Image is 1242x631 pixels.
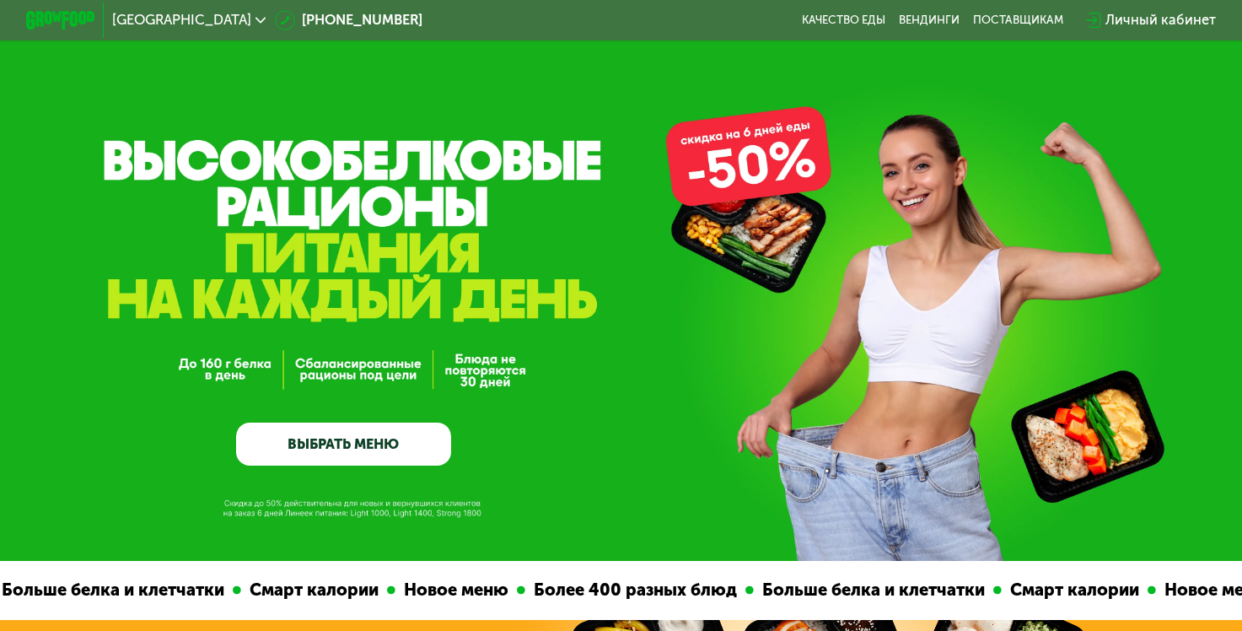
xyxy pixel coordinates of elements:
[112,13,251,27] span: [GEOGRAPHIC_DATA]
[275,10,423,31] a: [PHONE_NUMBER]
[237,577,383,603] div: Смарт калории
[236,423,451,466] a: ВЫБРАТЬ МЕНЮ
[802,13,885,27] a: Качество еды
[391,577,513,603] div: Новое меню
[521,577,741,603] div: Более 400 разных блюд
[997,577,1143,603] div: Смарт калории
[1105,10,1216,31] div: Личный кабинет
[750,577,989,603] div: Больше белка и клетчатки
[899,13,960,27] a: Вендинги
[973,13,1063,27] div: поставщикам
